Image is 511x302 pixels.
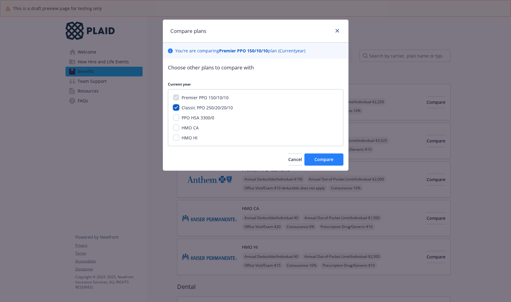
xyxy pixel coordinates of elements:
[182,125,199,131] span: HMO CA
[314,156,333,162] span: Compare
[182,95,229,100] span: Premier PPO 150/10/10
[182,105,233,111] span: Classic PPO 250/20/20/10
[304,153,343,166] button: Compare
[288,153,302,166] button: Cancel
[288,156,302,162] span: Cancel
[182,115,214,121] span: PPO HSA 3300/0
[182,135,197,141] span: HMO HI
[168,64,343,72] p: Choose other plans to compare with
[170,27,206,35] h1: Compare plans
[175,47,305,54] p: You ' re are comparing plan ( Current year)
[168,82,343,87] p: Current year
[219,48,268,54] b: Premier PPO 150/10/10
[334,27,341,34] a: close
